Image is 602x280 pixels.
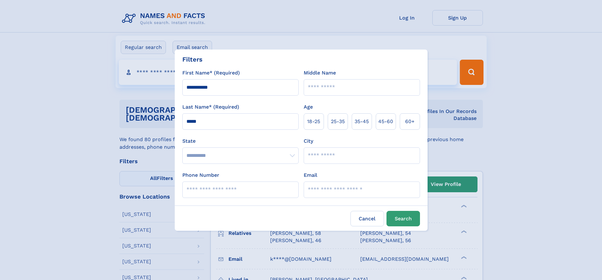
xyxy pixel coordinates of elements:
label: State [182,137,299,145]
span: 45‑60 [378,118,393,125]
span: 60+ [405,118,415,125]
label: Cancel [350,211,384,226]
span: 35‑45 [355,118,369,125]
label: Last Name* (Required) [182,103,239,111]
span: 25‑35 [331,118,345,125]
label: First Name* (Required) [182,69,240,77]
button: Search [386,211,420,226]
span: 18‑25 [307,118,320,125]
label: Middle Name [304,69,336,77]
label: Email [304,171,317,179]
div: Filters [182,55,203,64]
label: Age [304,103,313,111]
label: Phone Number [182,171,219,179]
label: City [304,137,313,145]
